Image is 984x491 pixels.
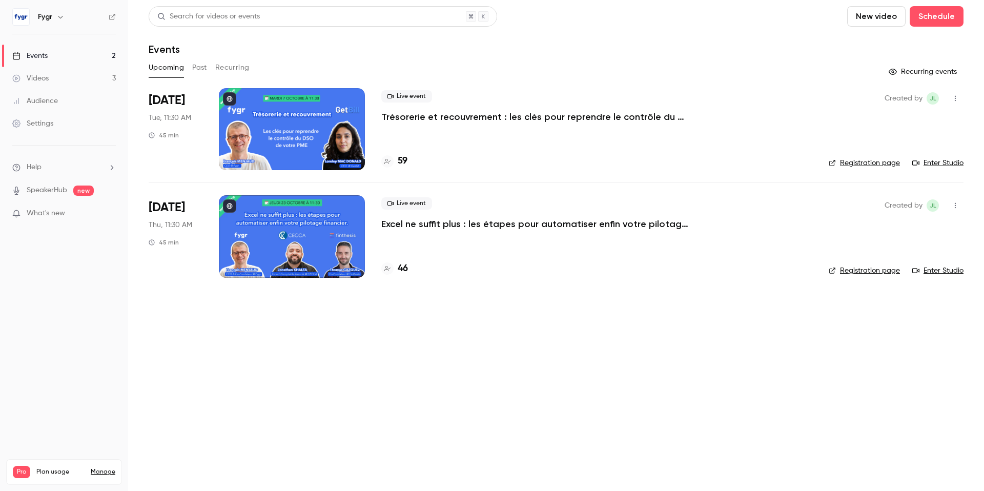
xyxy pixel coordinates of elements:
div: Settings [12,118,53,129]
button: Schedule [910,6,963,27]
button: New video [847,6,906,27]
span: Pro [13,466,30,478]
span: Created by [885,199,922,212]
h4: 59 [398,154,407,168]
span: Live event [381,197,432,210]
span: [DATE] [149,199,185,216]
a: Enter Studio [912,158,963,168]
span: Julie le Blanc [927,199,939,212]
div: 45 min [149,131,179,139]
span: [DATE] [149,92,185,109]
h6: Fygr [38,12,52,22]
div: Search for videos or events [157,11,260,22]
span: new [73,186,94,196]
a: Registration page [829,265,900,276]
a: Manage [91,468,115,476]
iframe: Noticeable Trigger [104,209,116,218]
span: Jl [930,199,936,212]
div: Events [12,51,48,61]
span: Tue, 11:30 AM [149,113,191,123]
span: Thu, 11:30 AM [149,220,192,230]
a: Enter Studio [912,265,963,276]
img: Fygr [13,9,29,25]
a: SpeakerHub [27,185,67,196]
a: Registration page [829,158,900,168]
a: Trésorerie et recouvrement : les clés pour reprendre le contrôle du DSO de votre PME [381,111,689,123]
button: Recurring [215,59,250,76]
div: Oct 23 Thu, 11:30 AM (Europe/Paris) [149,195,202,277]
a: 59 [381,154,407,168]
h1: Events [149,43,180,55]
a: 46 [381,262,408,276]
h4: 46 [398,262,408,276]
button: Recurring events [884,64,963,80]
li: help-dropdown-opener [12,162,116,173]
span: Plan usage [36,468,85,476]
span: Live event [381,90,432,103]
div: 45 min [149,238,179,247]
div: Videos [12,73,49,84]
button: Past [192,59,207,76]
span: Julie le Blanc [927,92,939,105]
a: Excel ne suffit plus : les étapes pour automatiser enfin votre pilotage financier. [381,218,689,230]
div: Oct 7 Tue, 11:30 AM (Europe/Paris) [149,88,202,170]
span: Created by [885,92,922,105]
span: Jl [930,92,936,105]
span: What's new [27,208,65,219]
span: Help [27,162,42,173]
button: Upcoming [149,59,184,76]
div: Audience [12,96,58,106]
